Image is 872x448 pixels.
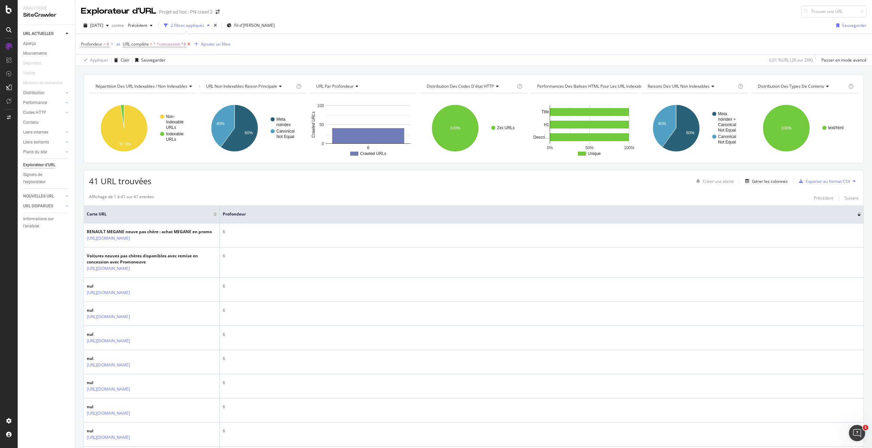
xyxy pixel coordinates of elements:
button: Suivant [844,194,858,202]
div: Un graphique. [420,99,526,158]
font: [URL][DOMAIN_NAME] [87,290,130,295]
a: [URL][DOMAIN_NAME] [87,265,130,272]
button: Ajouter un filtre [192,40,230,48]
div: Contenu [23,119,39,126]
div: Un graphique. [751,99,857,158]
font: 6 [223,229,225,235]
font: [DATE] [90,22,103,28]
font: [URL][DOMAIN_NAME] [87,265,130,271]
font: Distribution des types de contenu [758,83,824,89]
font: Voitures neuves pas chères disponibles avec remise en concession avec Promoneuve [87,253,199,265]
font: URL DISPARUES [23,204,53,208]
button: et [116,41,120,47]
svg: Un graphique. [531,99,637,158]
div: NOUVELLES URL [23,193,54,200]
button: Précédent [814,194,833,202]
font: Distribution [23,90,45,95]
font: Plans du site [23,150,47,154]
font: Gérer les colonnes [752,178,788,184]
font: Ajouter un filtre [201,41,230,47]
font: Suivant [844,195,858,201]
a: Visites [23,70,42,77]
text: Unique [588,151,601,156]
font: = [103,41,106,47]
div: Un graphique. [310,99,416,158]
font: NOUVELLES URL [23,194,54,199]
div: Liens sortants [23,139,49,146]
font: URL complète [123,41,149,47]
font: [URL][DOMAIN_NAME] [87,314,130,320]
h4: Raisons des URL non indexables [646,81,737,92]
iframe: Chat en direct par interphone [849,425,865,441]
font: Visites [23,71,35,75]
font: Sauvegarder [141,57,166,63]
a: [URL][DOMAIN_NAME] [87,410,130,417]
div: flèche-droite-flèche-gauche [216,10,220,14]
a: [URL][DOMAIN_NAME] [87,338,130,344]
font: 2K sur 29K [791,57,811,63]
font: 6 [107,41,109,47]
font: Liens internes [23,130,48,135]
button: Sauvegarder [834,20,867,31]
text: Not Equal [276,134,294,139]
text: 40% [658,121,666,126]
a: [URL][DOMAIN_NAME] [87,235,130,242]
div: Plans du site [23,149,47,156]
font: 6 [223,331,225,337]
text: Indexable [166,120,184,124]
font: Clair [121,57,130,63]
font: [URL][DOMAIN_NAME] [87,434,130,440]
font: 6 [223,380,225,385]
font: Liens sortants [23,140,49,144]
h4: Performances des balises HTML pour les URL indexables [536,81,657,92]
text: Canonical [718,122,736,127]
text: Canonical [718,134,736,139]
text: 60% [244,131,253,135]
a: [URL][DOMAIN_NAME] [87,313,130,320]
button: Clair [112,55,130,66]
a: Distribution [23,89,64,97]
font: Informations sur l'analyse [23,217,54,228]
div: Un graphique. [200,99,306,158]
font: [URL][DOMAIN_NAME] [87,410,130,416]
text: 100% [450,126,461,131]
font: Moteurs de recherche [23,81,62,85]
a: Aperçu [23,40,70,47]
div: Codes HTTP [23,109,46,116]
font: Passer en mode avancé [821,57,867,63]
font: Explorateur d'URL [23,162,55,167]
font: Codes HTTP [23,110,46,115]
font: 6 [223,356,225,361]
font: nul [87,307,93,313]
div: Visites [23,70,35,77]
font: 6 [223,307,225,313]
span: 29 août 2025 [90,22,103,28]
font: [URL][DOMAIN_NAME] [87,338,130,344]
text: 100% [781,126,792,131]
font: Mouvements [23,51,47,56]
div: URL ACTUELLES [23,30,53,37]
text: 100 [317,103,324,108]
font: nul [87,331,93,337]
font: [URL][DOMAIN_NAME] [87,386,130,392]
font: URL par profondeur [316,83,354,89]
a: [URL][DOMAIN_NAME] [87,434,130,441]
div: Signets de l'explorateur [23,171,64,186]
font: 2 filtres appliqués [171,22,204,28]
button: Exporter au format CSV [796,176,850,187]
button: Gérer les colonnes [742,177,788,185]
font: URL non indexables Raison principale [206,83,277,89]
button: 2 filtres appliqués [161,20,212,31]
font: 1 [864,425,867,430]
font: ) [811,57,813,63]
div: Explorateur d'URL [23,161,55,169]
font: Précédent [128,22,147,28]
font: 6 [223,253,225,259]
font: contre [112,22,124,28]
text: Not Equal [718,128,736,133]
button: Appliquer [81,55,108,66]
text: 97.6% [120,142,131,147]
button: [DATE] [81,20,112,31]
a: Liens sortants [23,139,64,146]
